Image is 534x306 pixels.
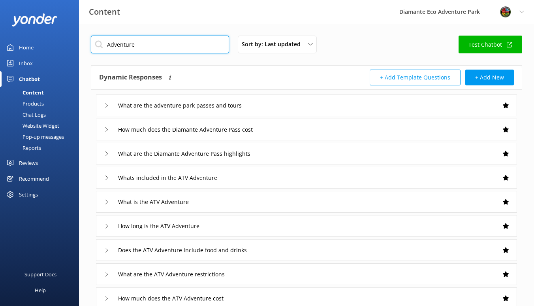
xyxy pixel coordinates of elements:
[19,171,49,187] div: Recommend
[459,36,522,53] a: Test Chatbot
[5,120,59,131] div: Website Widget
[5,142,41,153] div: Reports
[465,70,514,85] button: + Add New
[19,187,38,202] div: Settings
[19,155,38,171] div: Reviews
[5,109,46,120] div: Chat Logs
[5,142,79,153] a: Reports
[91,36,229,53] input: Search all Chatbot Content
[5,87,44,98] div: Content
[24,266,56,282] div: Support Docs
[35,282,46,298] div: Help
[89,6,120,18] h3: Content
[5,98,79,109] a: Products
[99,70,162,85] h4: Dynamic Responses
[12,13,57,26] img: yonder-white-logo.png
[242,40,305,49] span: Sort by: Last updated
[500,6,511,18] img: 831-1756915225.png
[5,131,64,142] div: Pop-up messages
[19,55,33,71] div: Inbox
[5,120,79,131] a: Website Widget
[5,87,79,98] a: Content
[19,71,40,87] div: Chatbot
[370,70,461,85] button: + Add Template Questions
[5,109,79,120] a: Chat Logs
[5,98,44,109] div: Products
[5,131,79,142] a: Pop-up messages
[19,40,34,55] div: Home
